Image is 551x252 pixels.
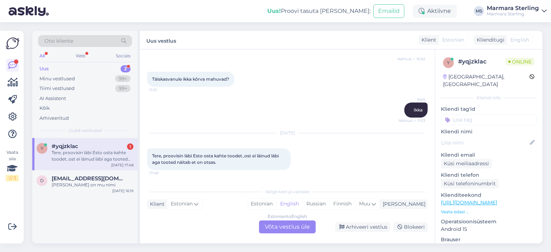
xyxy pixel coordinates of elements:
[115,85,131,92] div: 99+
[44,37,73,45] span: Otsi kliente
[6,149,19,181] div: Vaata siia
[487,5,539,11] div: Marmara Sterling
[399,97,425,102] span: Kerli
[39,85,75,92] div: Tiimi vestlused
[419,36,436,44] div: Klient
[413,5,457,18] div: Aktiivne
[441,171,537,179] p: Kliendi telefon
[373,4,404,18] button: Emailid
[147,130,428,136] div: [DATE]
[329,199,355,209] div: Finnish
[302,199,329,209] div: Russian
[171,200,193,208] span: Estonian
[146,35,176,45] label: Uus vestlus
[441,218,537,225] p: Operatsioonisüsteem
[39,105,50,112] div: Kõik
[52,182,133,188] div: [PERSON_NAME] on mu nimi
[112,188,133,194] div: [DATE] 16:19
[441,105,537,113] p: Kliendi tag'id
[441,225,537,233] p: Android 15
[487,5,547,17] a: Marmara SterlingMarmara Sterling
[39,75,75,82] div: Minu vestlused
[247,199,276,209] div: Estonian
[399,118,425,123] span: Nähtud ✓ 11:23
[441,209,537,215] p: Vaata edasi ...
[474,6,484,16] div: MS
[414,107,423,113] span: Ikka
[147,189,428,195] div: Valige keel ja vastake
[442,36,464,44] span: Estonian
[74,51,87,61] div: Web
[441,179,499,189] div: Küsi telefoninumbrit
[441,199,497,206] a: [URL][DOMAIN_NAME]
[267,7,371,15] div: Proovi tasuta [PERSON_NAME]:
[441,191,537,199] p: Klienditeekond
[447,60,450,65] span: y
[52,149,133,162] div: Tere, proovisin läbi Esto osta kahte toodet..ost ei läinud läbi aga tooted näitab et on otsas.
[39,115,69,122] div: Arhiveeritud
[441,151,537,159] p: Kliendi email
[335,222,390,232] div: Arhiveeri vestlus
[443,73,529,88] div: [GEOGRAPHIC_DATA], [GEOGRAPHIC_DATA]
[397,56,425,62] span: Nähtud ✓ 10:52
[441,95,537,101] div: Kliendi info
[38,51,46,61] div: All
[127,143,133,150] div: 1
[52,143,78,149] span: #yqjzklac
[441,159,492,168] div: Küsi meiliaadressi
[259,220,316,233] div: Võta vestlus üle
[114,51,132,61] div: Socials
[441,236,537,243] p: Brauser
[152,153,280,165] span: Tere, proovisin läbi Esto osta kahte toodet..ost ei läinud läbi aga tooted näitab et on otsas.
[441,114,537,125] input: Lisa tag
[115,75,131,82] div: 99+
[6,37,19,50] img: Askly Logo
[458,57,505,66] div: # yqjzklac
[41,146,43,151] span: y
[441,128,537,135] p: Kliendi nimi
[40,178,44,183] span: d
[147,200,165,208] div: Klient
[111,162,133,168] div: [DATE] 17:48
[359,200,370,207] span: Muu
[441,139,528,147] input: Lisa nimi
[39,95,66,102] div: AI Assistent
[510,36,529,44] span: English
[268,213,307,220] div: Estonian to English
[39,65,49,72] div: Uus
[487,11,539,17] div: Marmara Sterling
[393,222,428,232] div: Blokeeri
[52,175,126,182] span: dianaroostalu@gmail.com
[267,8,281,14] b: Uus!
[121,65,131,72] div: 2
[380,200,425,208] div: [PERSON_NAME]
[474,36,504,44] div: Klienditugi
[149,170,176,176] span: 17:48
[149,87,176,92] span: 11:22
[505,58,534,66] span: Online
[69,127,102,134] span: Uued vestlused
[152,76,229,82] span: Täiskasvanule ikka kõrva mahuvad?
[276,199,302,209] div: English
[6,175,19,181] div: 2 / 3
